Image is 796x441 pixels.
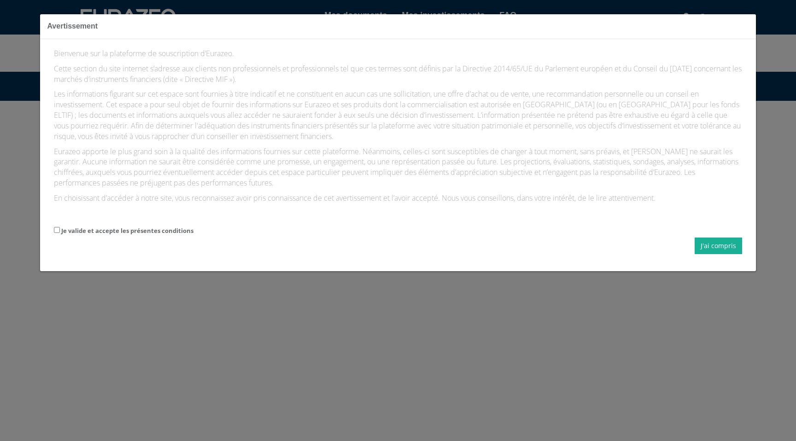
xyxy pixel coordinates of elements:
[54,146,742,188] p: Eurazeo apporte le plus grand soin à la qualité des informations fournies sur cette plateforme. N...
[61,226,193,235] label: Je valide et accepte les présentes conditions
[54,64,742,85] p: Cette section du site internet s’adresse aux clients non professionnels et professionnels tel que...
[54,48,742,59] p: Bienvenue sur la plateforme de souscription d’Eurazeo.
[47,21,749,32] h3: Avertissement
[54,89,742,141] p: Les informations figurant sur cet espace sont fournies à titre indicatif et ne constituent en auc...
[695,238,742,254] button: J'ai compris
[54,193,742,203] p: En choisissant d’accéder à notre site, vous reconnaissez avoir pris connaissance de cet avertisse...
